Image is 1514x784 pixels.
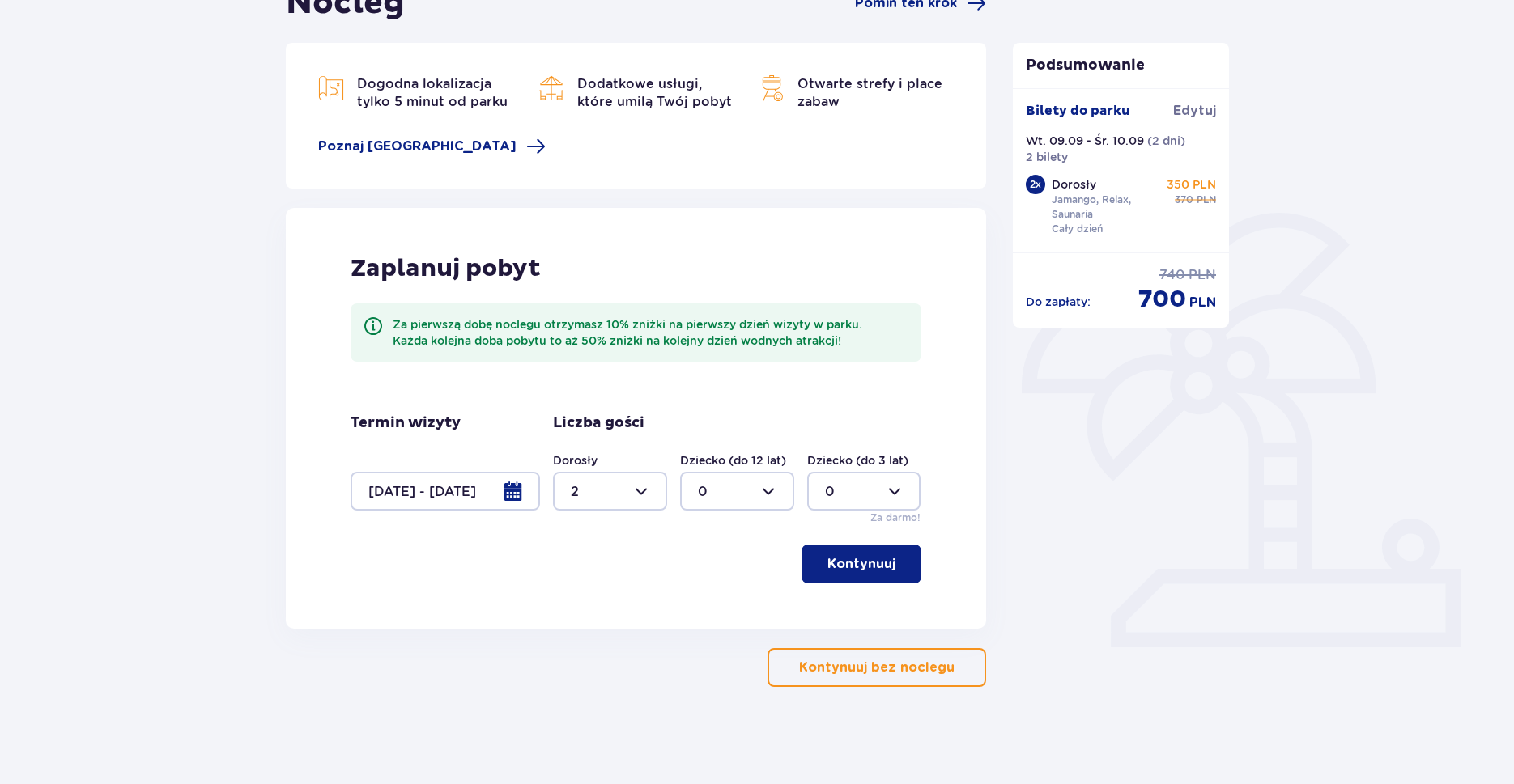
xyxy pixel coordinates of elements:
[1052,176,1096,193] p: Dorosły
[1026,149,1068,165] p: 2 bilety
[797,76,942,109] span: Otwarte strefy i place zabaw
[1052,193,1163,222] p: Jamango, Relax, Saunaria
[799,659,955,676] p: Kontynuuj bez noclegu
[1197,193,1216,207] p: PLN
[1173,102,1216,120] a: Edytuj
[357,76,508,109] span: Dogodna lokalizacja tylko 5 minut od parku
[870,511,921,525] p: Za darmo!
[1026,175,1045,194] div: 2 x
[553,413,644,433] p: Liczba gości
[1147,133,1185,149] p: ( 2 dni )
[1052,222,1103,236] p: Cały dzień
[680,452,786,468] label: Dziecko (do 12 lat)
[1013,56,1230,75] p: Podsumowanie
[553,452,598,468] label: Dorosły
[538,75,564,101] img: Bar Icon
[1175,193,1193,207] p: 370
[759,75,785,101] img: Map Icon
[1026,133,1144,149] p: Wt. 09.09 - Śr. 10.09
[393,316,908,349] div: Za pierwszą dobę noclegu otrzymasz 10% zniżki na pierwszy dzień wizyty w parku. Każda kolejna dob...
[807,452,908,468] label: Dziecko (do 3 lat)
[351,253,541,284] p: Zaplanuj pobyt
[1167,176,1216,193] p: 350 PLN
[1159,266,1185,284] p: 740
[318,138,517,155] span: Poznaj [GEOGRAPHIC_DATA]
[1026,102,1130,120] p: Bilety do parku
[827,555,895,573] p: Kontynuuj
[768,648,986,687] button: Kontynuuj bez noclegu
[318,137,546,156] a: Poznaj [GEOGRAPHIC_DATA]
[1189,266,1216,284] p: PLN
[1026,294,1091,310] p: Do zapłaty :
[1189,294,1216,311] p: PLN
[351,413,461,433] p: Termin wizyty
[318,75,344,101] img: Map Icon
[577,76,732,109] span: Dodatkowe usługi, które umilą Twój pobyt
[1138,284,1186,315] p: 700
[802,545,921,583] button: Kontynuuj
